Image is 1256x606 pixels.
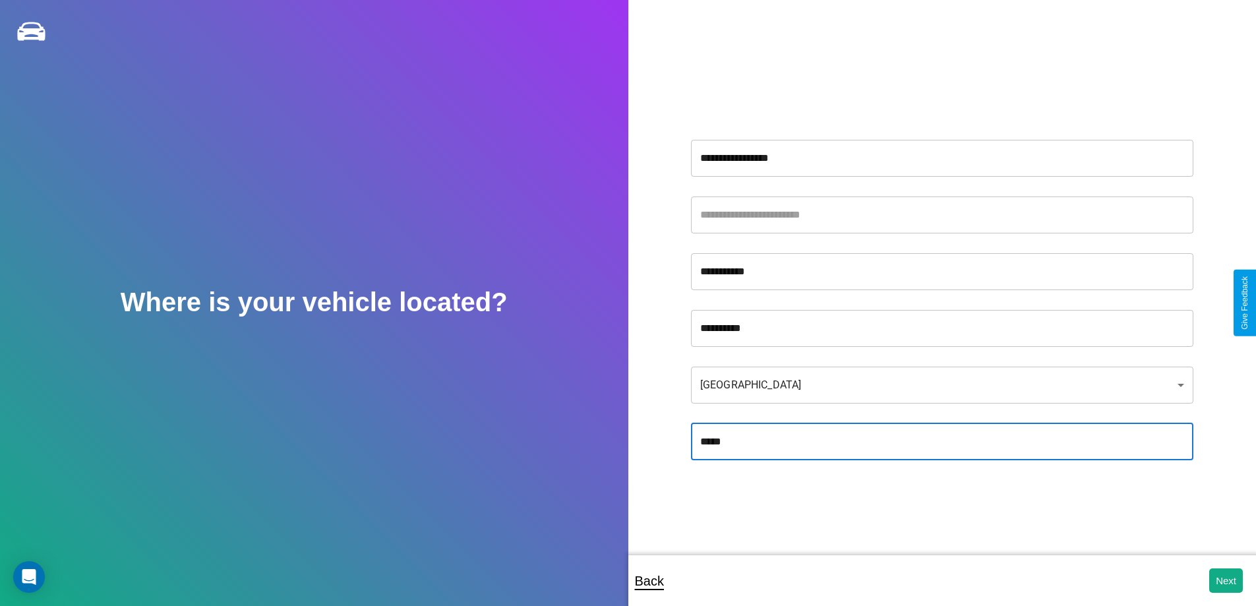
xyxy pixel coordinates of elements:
[635,569,664,593] p: Back
[1209,568,1243,593] button: Next
[13,561,45,593] div: Open Intercom Messenger
[691,367,1193,404] div: [GEOGRAPHIC_DATA]
[1240,276,1249,330] div: Give Feedback
[121,288,508,317] h2: Where is your vehicle located?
